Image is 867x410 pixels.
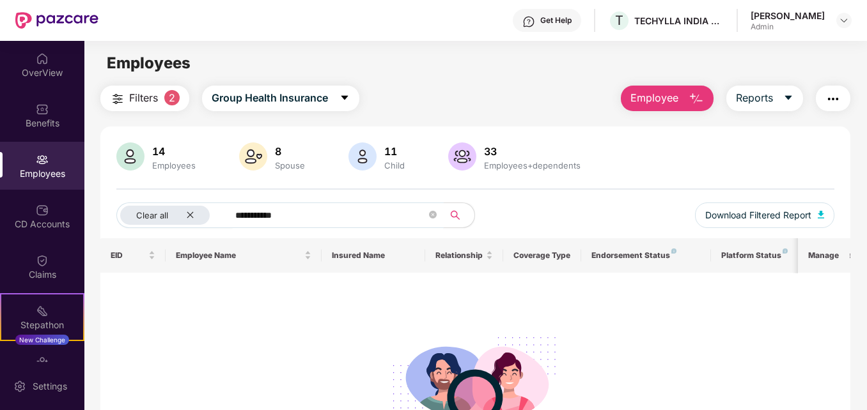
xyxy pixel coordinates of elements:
div: Get Help [540,15,572,26]
th: EID [100,238,166,273]
span: Employee Name [176,250,302,261]
th: Manage [798,238,850,273]
span: caret-down [783,93,793,104]
img: svg+xml;base64,PHN2ZyB4bWxucz0iaHR0cDovL3d3dy53My5vcmcvMjAwMC9zdmciIHdpZHRoPSIyNCIgaGVpZ2h0PSIyNC... [825,91,841,107]
th: Coverage Type [503,238,581,273]
span: Group Health Insurance [212,90,328,106]
span: close-circle [429,209,437,222]
img: svg+xml;base64,PHN2ZyBpZD0iSGVscC0zMngzMiIgeG1sbnM9Imh0dHA6Ly93d3cudzMub3JnLzIwMDAvc3ZnIiB3aWR0aD... [522,15,535,28]
div: New Challenge [15,335,69,345]
img: svg+xml;base64,PHN2ZyB4bWxucz0iaHR0cDovL3d3dy53My5vcmcvMjAwMC9zdmciIHhtbG5zOnhsaW5rPSJodHRwOi8vd3... [818,211,824,218]
img: svg+xml;base64,PHN2ZyB4bWxucz0iaHR0cDovL3d3dy53My5vcmcvMjAwMC9zdmciIHdpZHRoPSIyNCIgaGVpZ2h0PSIyNC... [110,91,125,107]
button: Employee [621,86,714,111]
div: Endorsement Status [591,250,701,261]
span: Reports [736,90,773,106]
img: svg+xml;base64,PHN2ZyBpZD0iQ2xhaW0iIHhtbG5zPSJodHRwOi8vd3d3LnczLm9yZy8yMDAwL3N2ZyIgd2lkdGg9IjIwIi... [36,254,49,267]
img: svg+xml;base64,PHN2ZyBpZD0iRHJvcGRvd24tMzJ4MzIiIHhtbG5zPSJodHRwOi8vd3d3LnczLm9yZy8yMDAwL3N2ZyIgd2... [839,15,849,26]
div: 11 [382,145,407,158]
img: svg+xml;base64,PHN2ZyBpZD0iSG9tZSIgeG1sbnM9Imh0dHA6Ly93d3cudzMub3JnLzIwMDAvc3ZnIiB3aWR0aD0iMjAiIG... [36,52,49,65]
div: Settings [29,380,71,393]
img: svg+xml;base64,PHN2ZyB4bWxucz0iaHR0cDovL3d3dy53My5vcmcvMjAwMC9zdmciIHhtbG5zOnhsaW5rPSJodHRwOi8vd3... [239,142,267,171]
img: svg+xml;base64,PHN2ZyBpZD0iRW5kb3JzZW1lbnRzIiB4bWxucz0iaHR0cDovL3d3dy53My5vcmcvMjAwMC9zdmciIHdpZH... [36,355,49,368]
img: svg+xml;base64,PHN2ZyB4bWxucz0iaHR0cDovL3d3dy53My5vcmcvMjAwMC9zdmciIHhtbG5zOnhsaW5rPSJodHRwOi8vd3... [348,142,377,171]
span: Employees [107,54,191,72]
div: Stepathon [1,319,83,331]
button: Clear allclose [116,202,233,228]
img: New Pazcare Logo [15,12,98,29]
div: [PERSON_NAME] [751,10,825,22]
span: Clear all [136,210,168,220]
th: Employee Name [166,238,322,273]
img: svg+xml;base64,PHN2ZyB4bWxucz0iaHR0cDovL3d3dy53My5vcmcvMjAwMC9zdmciIHdpZHRoPSIyMSIgaGVpZ2h0PSIyMC... [36,305,49,317]
span: 2 [164,90,180,105]
button: Reportscaret-down [726,86,803,111]
div: Spouse [272,160,308,171]
span: caret-down [340,93,350,104]
img: svg+xml;base64,PHN2ZyB4bWxucz0iaHR0cDovL3d3dy53My5vcmcvMjAwMC9zdmciIHhtbG5zOnhsaW5rPSJodHRwOi8vd3... [689,91,704,107]
span: Employee [630,90,678,106]
div: Employees+dependents [481,160,583,171]
div: TECHYLLA INDIA PRIVATE LIMITED [634,15,724,27]
th: Insured Name [322,238,426,273]
img: svg+xml;base64,PHN2ZyB4bWxucz0iaHR0cDovL3d3dy53My5vcmcvMjAwMC9zdmciIHhtbG5zOnhsaW5rPSJodHRwOi8vd3... [116,142,144,171]
span: search [443,210,468,220]
span: close-circle [429,211,437,218]
img: svg+xml;base64,PHN2ZyB4bWxucz0iaHR0cDovL3d3dy53My5vcmcvMjAwMC9zdmciIHdpZHRoPSI4IiBoZWlnaHQ9IjgiIH... [783,248,788,254]
span: Download Filtered Report [705,208,811,222]
img: svg+xml;base64,PHN2ZyB4bWxucz0iaHR0cDovL3d3dy53My5vcmcvMjAwMC9zdmciIHdpZHRoPSI4IiBoZWlnaHQ9IjgiIH... [671,248,676,254]
span: T [615,13,623,28]
div: 8 [272,145,308,158]
button: Filters2 [100,86,189,111]
button: Download Filtered Report [695,202,834,228]
div: Employees [150,160,198,171]
th: Relationship [425,238,503,273]
div: 33 [481,145,583,158]
img: svg+xml;base64,PHN2ZyBpZD0iQmVuZWZpdHMiIHhtbG5zPSJodHRwOi8vd3d3LnczLm9yZy8yMDAwL3N2ZyIgd2lkdGg9Ij... [36,103,49,116]
div: Child [382,160,407,171]
div: Platform Status [721,250,792,261]
span: Filters [129,90,158,106]
button: Group Health Insurancecaret-down [202,86,359,111]
img: svg+xml;base64,PHN2ZyB4bWxucz0iaHR0cDovL3d3dy53My5vcmcvMjAwMC9zdmciIHhtbG5zOnhsaW5rPSJodHRwOi8vd3... [448,142,476,171]
img: svg+xml;base64,PHN2ZyBpZD0iU2V0dGluZy0yMHgyMCIgeG1sbnM9Imh0dHA6Ly93d3cudzMub3JnLzIwMDAvc3ZnIiB3aW... [13,380,26,393]
div: Admin [751,22,825,32]
button: search [443,202,475,228]
span: close [186,211,194,219]
div: 14 [150,145,198,158]
span: Relationship [435,250,483,261]
span: EID [111,250,146,261]
img: svg+xml;base64,PHN2ZyBpZD0iQ0RfQWNjb3VudHMiIGRhdGEtbmFtZT0iQ0QgQWNjb3VudHMiIHhtbG5zPSJodHRwOi8vd3... [36,204,49,216]
img: svg+xml;base64,PHN2ZyBpZD0iRW1wbG95ZWVzIiB4bWxucz0iaHR0cDovL3d3dy53My5vcmcvMjAwMC9zdmciIHdpZHRoPS... [36,153,49,166]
